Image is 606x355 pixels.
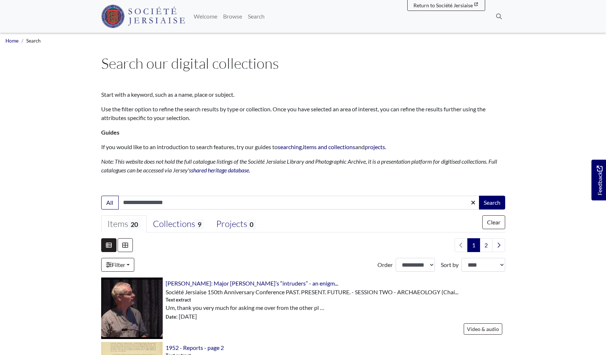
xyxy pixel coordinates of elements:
div: Items [107,219,140,230]
span: 0 [247,219,256,229]
button: Search [479,196,505,210]
span: Feedback [595,166,604,195]
a: shared heritage database [191,167,249,173]
a: Search [245,9,268,24]
nav: pagination [452,238,505,252]
li: Previous page [455,238,468,252]
a: Goto page 2 [480,238,492,252]
p: If you would like to an introduction to search features, try our guides to , and . [101,143,505,151]
a: Home [5,38,19,44]
a: Browse [220,9,245,24]
label: Sort by [441,260,459,269]
a: items and collections [303,143,355,150]
img: Philip de Jersey: Major Rybot’s “intruders” - an enigmatic Iron Age coinage [101,278,163,339]
span: Return to Société Jersiaise [413,2,473,8]
p: Start with a keyword, such as a name, place or subject. [101,90,505,99]
a: Would you like to provide feedback? [591,160,606,200]
input: Enter one or more search terms... [118,196,480,210]
span: 9 [195,219,204,229]
span: Goto page 1 [467,238,480,252]
div: Projects [216,219,256,230]
p: Use the filter option to refine the search results by type or collection. Once you have selected ... [101,105,505,122]
a: [PERSON_NAME]: Major [PERSON_NAME]’s “intruders” - an enigm... [166,280,338,287]
span: Um, thank you very much for asking me over from the other pl … [166,303,324,312]
span: Société Jersiaise 150th Anniversary Conference PAST. PRESENT. FUTURE. - SESSION TWO - ARCHAEOLOGY... [166,288,458,295]
a: Filter [101,258,134,272]
button: Clear [482,215,505,229]
em: Note: This website does not hold the full catalogue listings of the Société Jersiaise Library and... [101,158,497,173]
strong: Guides [101,129,119,136]
a: Welcome [191,9,220,24]
span: Search [26,38,41,44]
label: Order [377,260,393,269]
a: projects [365,143,385,150]
span: Date [166,314,176,320]
a: Next page [492,238,505,252]
h1: Search our digital collections [101,55,505,72]
a: searching [278,143,302,150]
a: 1952 - Reports - page 2 [166,344,224,351]
div: Collections [153,219,204,230]
a: Video & audio [464,323,502,335]
img: Société Jersiaise [101,5,185,28]
span: 20 [128,219,140,229]
span: : [DATE] [166,312,197,321]
span: Text extract [166,296,191,303]
a: Société Jersiaise logo [101,3,185,30]
button: All [101,196,119,210]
